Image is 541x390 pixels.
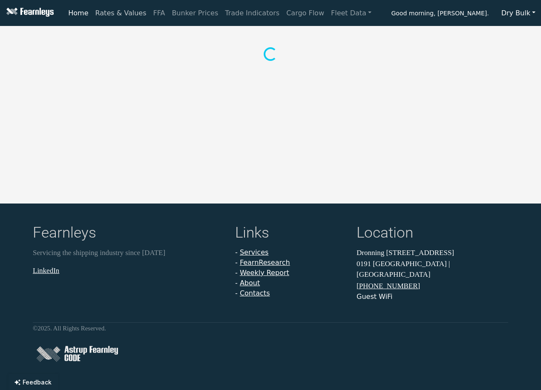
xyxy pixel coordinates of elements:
[391,7,489,21] span: Good morning, [PERSON_NAME].
[357,292,392,302] button: Guest WiFi
[33,325,106,332] small: © 2025 . All Rights Reserved.
[357,282,420,290] a: [PHONE_NUMBER]
[240,289,270,297] a: Contacts
[240,269,289,277] a: Weekly Report
[240,258,290,267] a: FearnResearch
[235,288,346,298] li: -
[357,258,508,280] p: 0191 [GEOGRAPHIC_DATA] | [GEOGRAPHIC_DATA]
[33,224,225,244] h4: Fearnleys
[235,247,346,258] li: -
[240,279,260,287] a: About
[235,258,346,268] li: -
[357,247,508,258] p: Dronning [STREET_ADDRESS]
[283,5,328,22] a: Cargo Flow
[235,278,346,288] li: -
[496,5,541,21] button: Dry Bulk
[92,5,150,22] a: Rates & Values
[235,224,346,244] h4: Links
[33,267,59,275] a: LinkedIn
[168,5,222,22] a: Bunker Prices
[65,5,92,22] a: Home
[4,8,54,18] img: Fearnleys Logo
[357,224,508,244] h4: Location
[240,248,268,256] a: Services
[150,5,169,22] a: FFA
[33,247,225,258] p: Servicing the shipping industry since [DATE]
[235,268,346,278] li: -
[222,5,283,22] a: Trade Indicators
[328,5,375,22] a: Fleet Data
